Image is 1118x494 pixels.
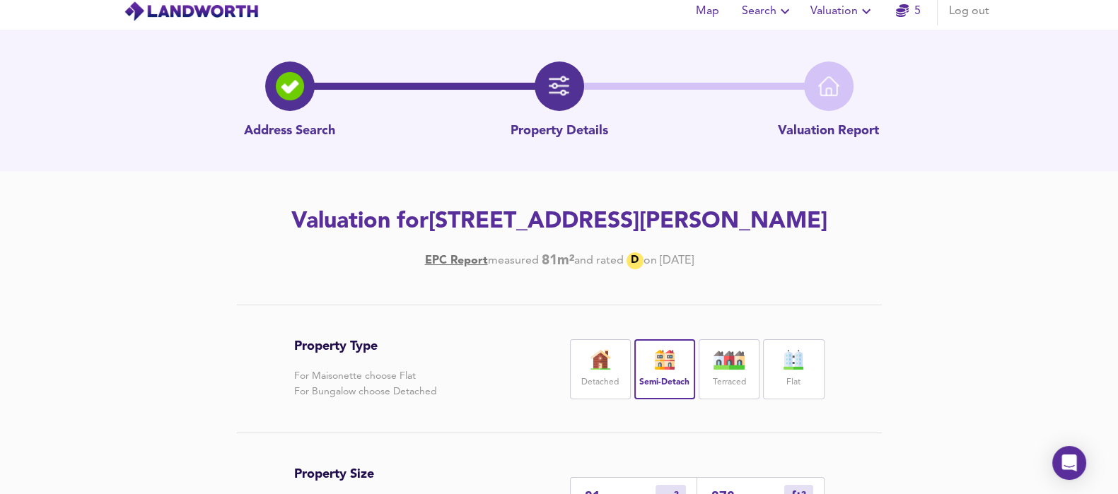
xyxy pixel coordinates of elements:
img: house-icon [711,350,747,370]
img: logo [124,1,259,22]
a: EPC Report [425,253,488,269]
p: For Maisonette choose Flat For Bungalow choose Detached [294,368,437,399]
div: Flat [763,339,824,399]
div: Open Intercom Messenger [1052,446,1086,480]
div: and rated [574,253,624,269]
p: Valuation Report [778,122,879,141]
h3: Property Type [294,339,437,354]
h2: Valuation for [STREET_ADDRESS][PERSON_NAME] [159,206,960,237]
h3: Property Size [294,466,504,482]
span: Map [691,1,725,21]
img: flat-icon [776,350,811,370]
div: Semi-Detach [634,339,695,399]
span: Search [742,1,793,21]
div: Terraced [699,339,759,399]
label: Flat [786,374,800,392]
div: on [644,253,657,269]
label: Terraced [713,374,746,392]
b: 81 m² [542,253,574,269]
div: Detached [570,339,631,399]
img: house-icon [647,350,682,370]
img: home-icon [818,76,839,97]
label: Semi-Detach [639,374,689,392]
div: D [627,252,644,269]
img: search-icon [276,72,304,100]
span: Valuation [810,1,875,21]
p: Address Search [244,122,335,141]
p: Property Details [511,122,608,141]
img: house-icon [583,350,618,370]
a: 5 [896,1,921,21]
div: [DATE] [425,252,694,269]
label: Detached [581,374,619,392]
span: Log out [949,1,989,21]
img: filter-icon [549,76,570,97]
div: measured [488,253,539,269]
